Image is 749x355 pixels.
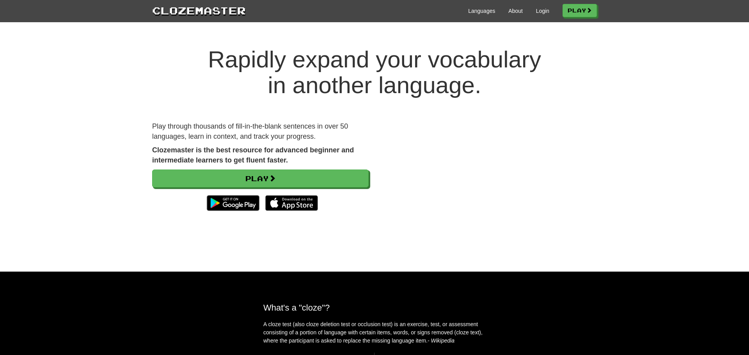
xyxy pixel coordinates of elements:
a: Play [563,4,597,17]
a: Languages [468,7,495,15]
a: Play [152,170,369,187]
strong: Clozemaster is the best resource for advanced beginner and intermediate learners to get fluent fa... [152,146,354,164]
img: Download_on_the_App_Store_Badge_US-UK_135x40-25178aeef6eb6b83b96f5f2d004eda3bffbb37122de64afbaef7... [265,195,318,211]
p: A cloze test (also cloze deletion test or occlusion test) is an exercise, test, or assessment con... [263,320,486,345]
a: Clozemaster [152,3,246,18]
img: Get it on Google Play [203,191,263,215]
a: Login [536,7,549,15]
em: - Wikipedia [428,337,454,344]
h2: What's a "cloze"? [263,303,486,313]
a: About [508,7,523,15]
p: Play through thousands of fill-in-the-blank sentences in over 50 languages, learn in context, and... [152,122,369,141]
